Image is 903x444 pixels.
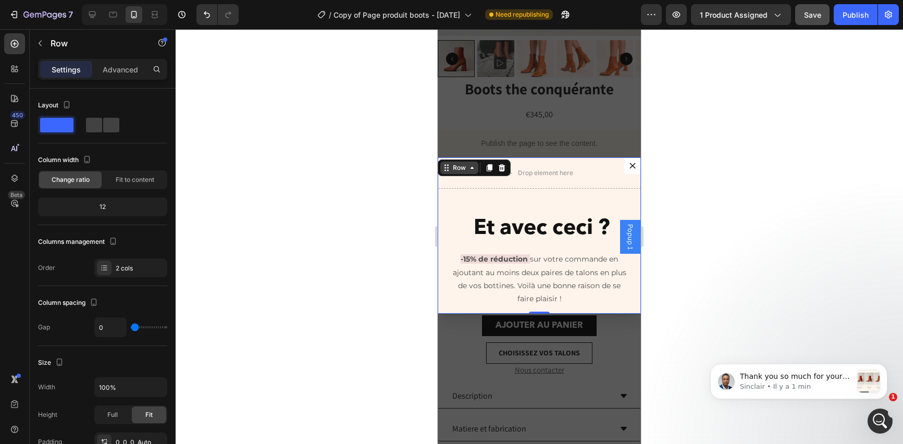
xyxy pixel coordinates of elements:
p: Advanced [103,64,138,75]
div: Height [38,410,57,420]
span: Fit [145,410,153,420]
button: Envoyer un message… [179,337,195,354]
iframe: Design area [438,29,641,444]
div: Column spacing [38,296,100,310]
span: Save [804,10,821,19]
button: 7 [4,4,78,25]
p: Row [51,37,139,50]
button: 1 product assigned [691,4,791,25]
span: Change ratio [52,175,90,184]
button: Publish [834,4,877,25]
div: Width [38,383,55,392]
iframe: Intercom notifications message [695,343,903,416]
button: Sélectionneur de fichier gif [33,341,41,350]
span: Need republishing [496,10,549,19]
div: Please give this a try, and let me know if you run into any issues along the way—I’ll be happy to... [17,271,163,312]
div: Size [38,356,66,370]
span: 1 product assigned [700,9,768,20]
div: Columns management [38,235,119,249]
textarea: Message… [9,319,200,337]
span: Fit to content [116,175,154,184]
button: Sélectionneur d’emoji [16,341,24,350]
span: Copy of Page produit boots - [DATE] [333,9,460,20]
p: Settings [52,64,81,75]
div: Order [38,263,55,273]
div: Publish [843,9,869,20]
button: Save [795,4,830,25]
div: I also checked your store and saw that only this one color of the shoe is available as a product.... [17,127,163,198]
iframe: Intercom live chat [868,409,893,434]
p: 7 [68,8,73,21]
div: Column width [38,153,93,167]
div: Beta [8,191,25,199]
span: Full [107,410,118,420]
span: / [329,9,331,20]
div: 450 [10,111,25,119]
div: Undo/Redo [196,4,239,25]
span: 1 [889,393,897,401]
input: Auto [95,318,126,337]
div: 12 [40,200,165,214]
div: Layout [38,98,73,113]
button: Start recording [66,341,75,350]
div: 2 cols [116,264,165,273]
button: Télécharger la pièce jointe [50,341,58,350]
input: Auto [95,378,167,397]
div: Gap [38,323,50,332]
